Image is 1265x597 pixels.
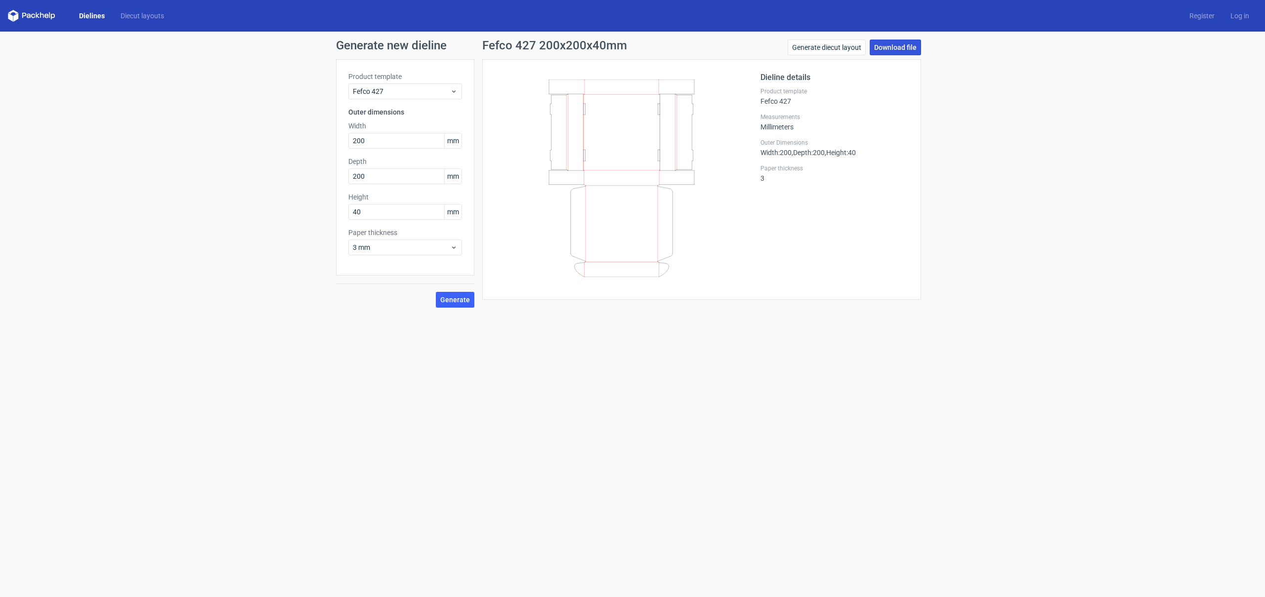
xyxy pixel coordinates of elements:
[1223,11,1257,21] a: Log in
[71,11,113,21] a: Dielines
[870,40,921,55] a: Download file
[348,157,462,166] label: Depth
[760,139,909,147] label: Outer Dimensions
[436,292,474,308] button: Generate
[760,149,792,157] span: Width : 200
[760,113,909,121] label: Measurements
[353,86,450,96] span: Fefco 427
[336,40,929,51] h1: Generate new dieline
[353,242,450,252] span: 3 mm
[444,133,462,148] span: mm
[444,169,462,184] span: mm
[348,228,462,238] label: Paper thickness
[1181,11,1223,21] a: Register
[760,72,909,83] h2: Dieline details
[348,107,462,117] h3: Outer dimensions
[792,149,825,157] span: , Depth : 200
[760,164,909,182] div: 3
[348,121,462,131] label: Width
[825,149,856,157] span: , Height : 40
[760,164,909,172] label: Paper thickness
[760,87,909,95] label: Product template
[788,40,866,55] a: Generate diecut layout
[760,113,909,131] div: Millimeters
[440,296,470,303] span: Generate
[348,192,462,202] label: Height
[760,87,909,105] div: Fefco 427
[113,11,172,21] a: Diecut layouts
[348,72,462,81] label: Product template
[444,204,462,219] span: mm
[482,40,627,51] h1: Fefco 427 200x200x40mm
